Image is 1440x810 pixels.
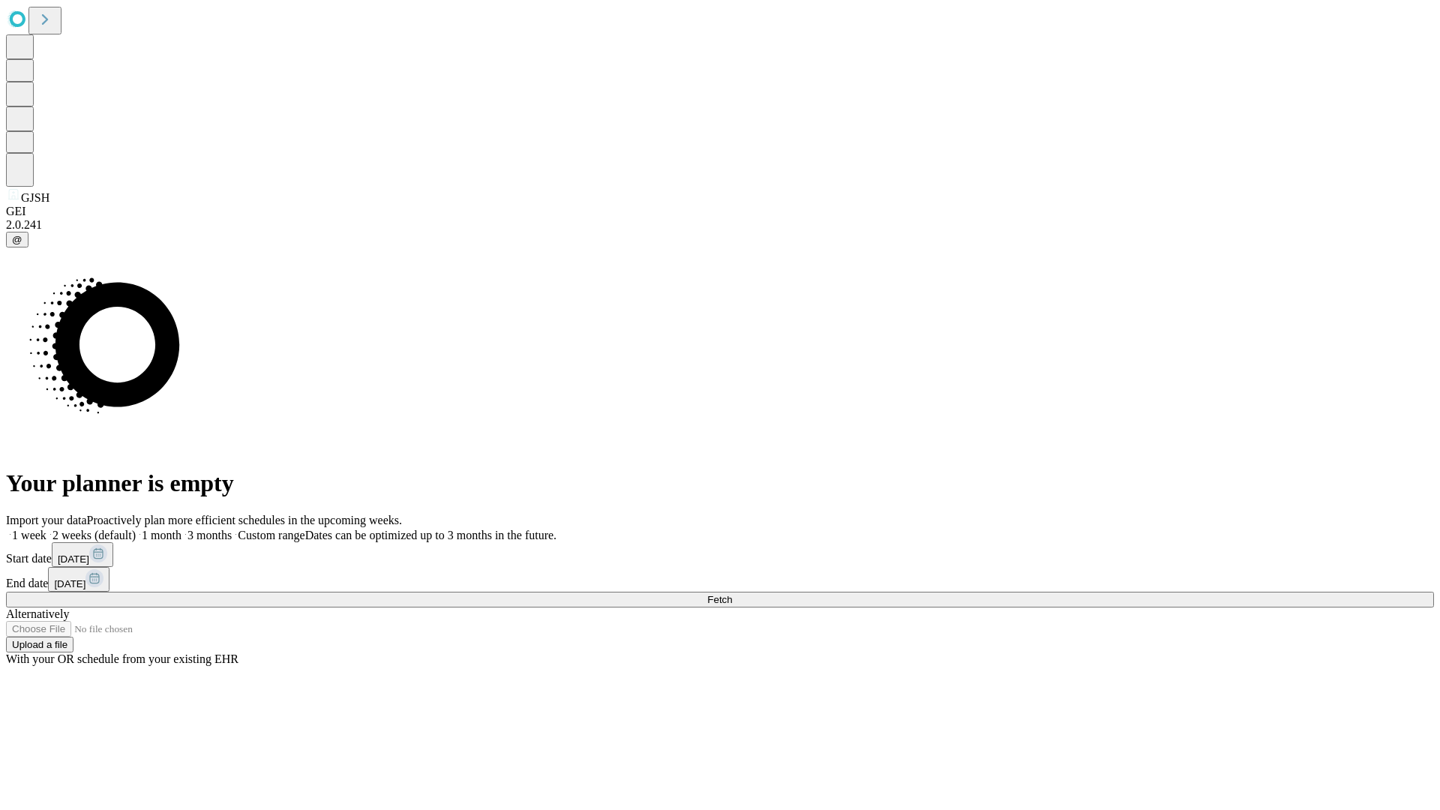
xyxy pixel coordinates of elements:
span: 1 week [12,529,46,541]
span: Import your data [6,514,87,526]
span: [DATE] [58,553,89,565]
div: Start date [6,542,1434,567]
span: @ [12,234,22,245]
span: Custom range [238,529,304,541]
span: [DATE] [54,578,85,589]
button: Fetch [6,592,1434,607]
button: Upload a file [6,637,73,652]
span: Fetch [707,594,732,605]
button: @ [6,232,28,247]
span: With your OR schedule from your existing EHR [6,652,238,665]
span: 1 month [142,529,181,541]
span: Dates can be optimized up to 3 months in the future. [305,529,556,541]
div: End date [6,567,1434,592]
button: [DATE] [48,567,109,592]
span: 2 weeks (default) [52,529,136,541]
span: GJSH [21,191,49,204]
span: 3 months [187,529,232,541]
button: [DATE] [52,542,113,567]
span: Alternatively [6,607,69,620]
span: Proactively plan more efficient schedules in the upcoming weeks. [87,514,402,526]
div: GEI [6,205,1434,218]
h1: Your planner is empty [6,469,1434,497]
div: 2.0.241 [6,218,1434,232]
